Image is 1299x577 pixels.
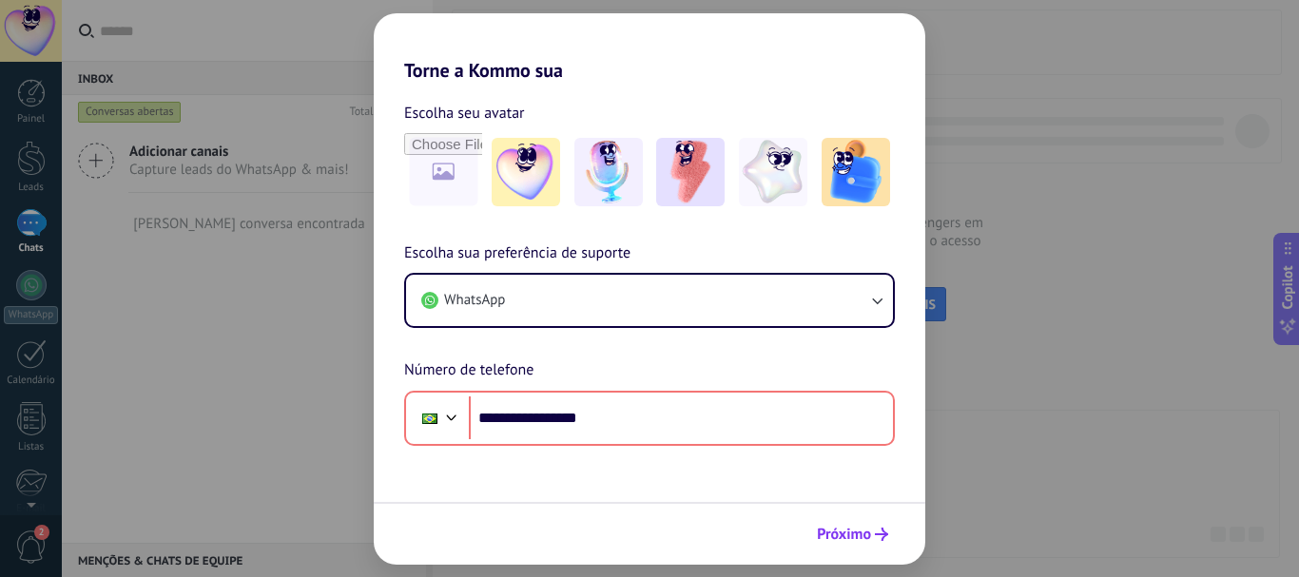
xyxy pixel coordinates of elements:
[406,275,893,326] button: WhatsApp
[444,291,505,310] span: WhatsApp
[822,138,890,206] img: -5.jpeg
[656,138,725,206] img: -3.jpeg
[404,358,533,383] span: Número de telefone
[817,528,871,541] span: Próximo
[404,101,525,125] span: Escolha seu avatar
[412,398,448,438] div: Brazil: + 55
[574,138,643,206] img: -2.jpeg
[404,241,630,266] span: Escolha sua preferência de suporte
[739,138,807,206] img: -4.jpeg
[492,138,560,206] img: -1.jpeg
[374,13,925,82] h2: Torne a Kommo sua
[808,518,897,550] button: Próximo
